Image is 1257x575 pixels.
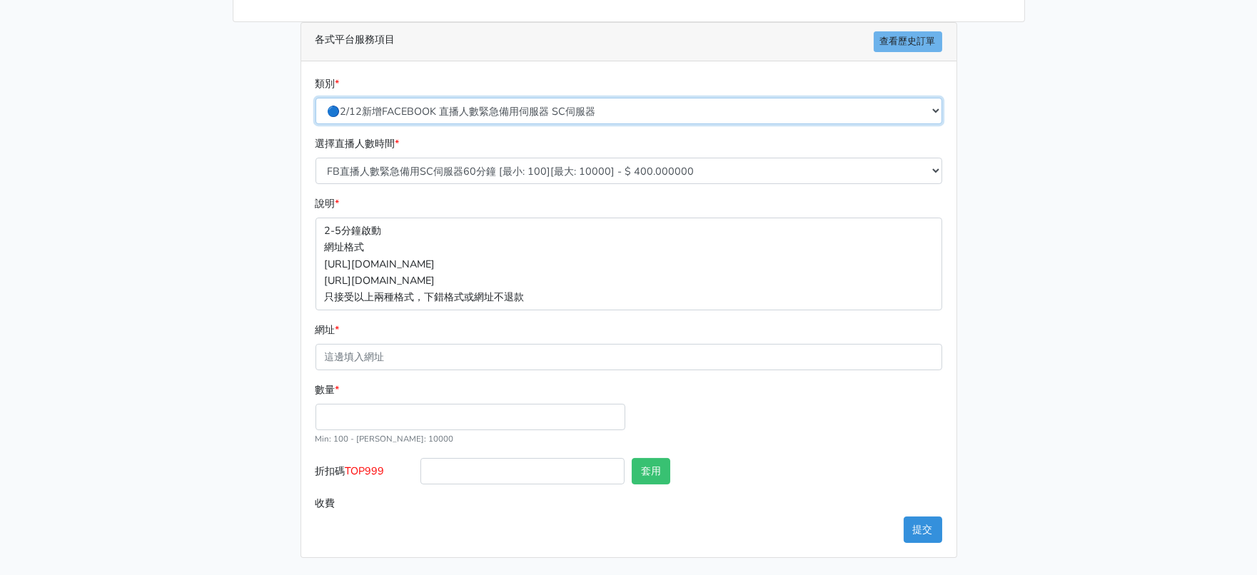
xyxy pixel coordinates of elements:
label: 選擇直播人數時間 [315,136,400,152]
button: 提交 [904,517,942,543]
label: 折扣碼 [312,458,418,490]
a: 查看歷史訂單 [874,31,942,52]
span: TOP999 [345,464,385,478]
label: 類別 [315,76,340,92]
label: 數量 [315,382,340,398]
label: 收費 [312,490,418,517]
input: 這邊填入網址 [315,344,942,370]
button: 套用 [632,458,670,484]
p: 2-5分鐘啟動 網址格式 [URL][DOMAIN_NAME] [URL][DOMAIN_NAME] 只接受以上兩種格式，下錯格式或網址不退款 [315,218,942,310]
label: 說明 [315,195,340,212]
div: 各式平台服務項目 [301,23,956,61]
label: 網址 [315,322,340,338]
small: Min: 100 - [PERSON_NAME]: 10000 [315,433,454,444]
